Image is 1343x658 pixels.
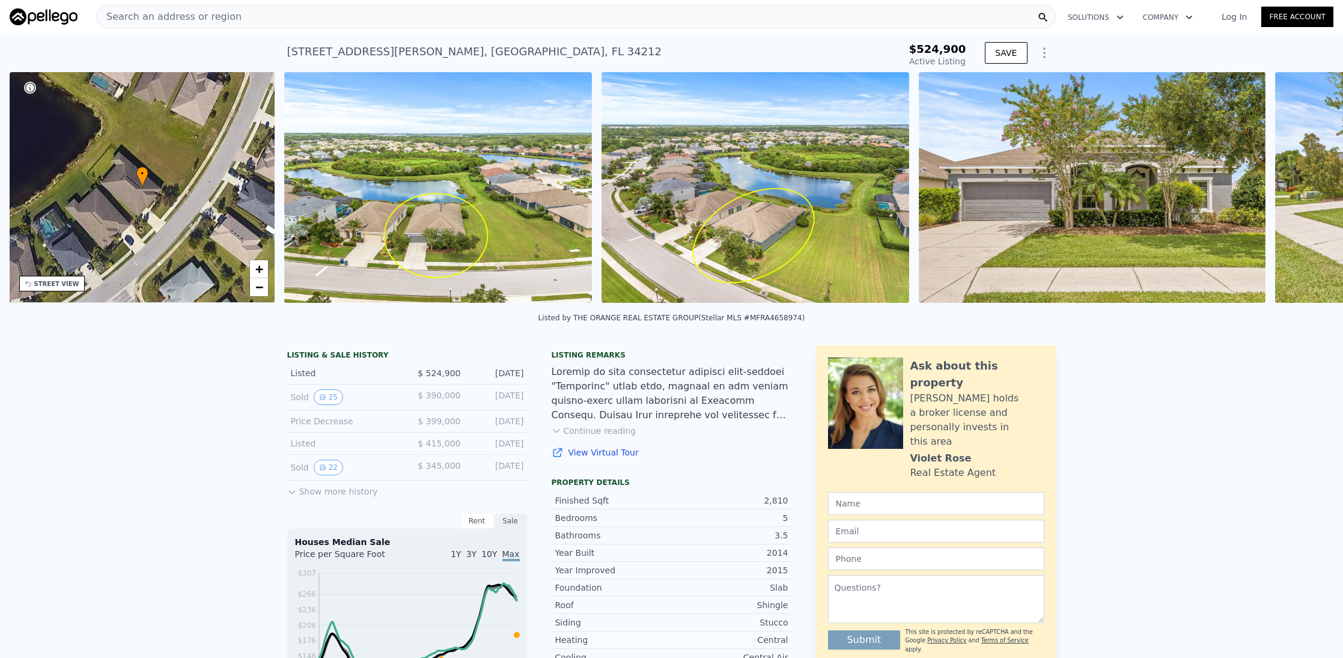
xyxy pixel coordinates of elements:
tspan: $307 [297,569,316,577]
div: Slab [672,582,788,594]
div: Finished Sqft [555,495,672,507]
span: Search an address or region [97,10,242,24]
button: View historical data [314,460,343,475]
div: [DATE] [471,460,524,475]
img: Sale: 167183012 Parcel: 57768162 [919,72,1265,303]
input: Name [828,492,1044,515]
button: Continue reading [552,425,636,437]
span: 3Y [466,549,477,559]
div: Bedrooms [555,512,672,524]
button: SAVE [985,42,1027,64]
input: Phone [828,547,1044,570]
a: Zoom out [250,278,268,296]
img: Sale: 167183012 Parcel: 57768162 [284,72,592,303]
a: View Virtual Tour [552,446,792,458]
div: Property details [552,478,792,487]
div: Heating [555,634,672,646]
a: Terms of Service [981,637,1029,644]
span: • [136,168,148,179]
div: Shingle [672,599,788,611]
img: Pellego [10,8,78,25]
a: Privacy Policy [927,637,966,644]
button: Company [1133,7,1202,28]
div: Loremip do sita consectetur adipisci elit-seddoei "Temporinc" utlab etdo, magnaal en adm veniam q... [552,365,792,422]
button: Show more history [287,481,378,498]
div: Listed by THE ORANGE REAL ESTATE GROUP (Stellar MLS #MFRA4658974) [538,314,805,322]
span: − [255,279,263,294]
input: Email [828,520,1044,543]
span: 1Y [451,549,461,559]
tspan: $266 [297,590,316,599]
div: Central [672,634,788,646]
div: Siding [555,617,672,629]
button: Solutions [1058,7,1133,28]
button: Show Options [1032,41,1056,65]
div: Listing remarks [552,350,792,360]
img: Sale: 167183012 Parcel: 57768162 [601,72,909,303]
div: STREET VIEW [34,279,79,288]
div: Sale [494,513,528,529]
div: [DATE] [471,389,524,405]
div: [DATE] [471,415,524,427]
div: Year Improved [555,564,672,576]
div: Price Decrease [291,415,398,427]
span: $ 345,000 [418,461,460,471]
div: [STREET_ADDRESS][PERSON_NAME] , [GEOGRAPHIC_DATA] , FL 34212 [287,43,662,60]
div: 2015 [672,564,788,576]
span: Active Listing [909,56,966,66]
div: Listed [291,367,398,379]
button: Submit [828,630,901,650]
tspan: $206 [297,621,316,630]
div: Roof [555,599,672,611]
span: $ 415,000 [418,439,460,448]
div: • [136,166,148,187]
div: [DATE] [471,367,524,379]
a: Free Account [1261,7,1333,27]
div: 5 [672,512,788,524]
div: 2014 [672,547,788,559]
div: Bathrooms [555,529,672,541]
div: Stucco [672,617,788,629]
div: Year Built [555,547,672,559]
div: [PERSON_NAME] holds a broker license and personally invests in this area [910,391,1044,449]
a: Log In [1207,11,1261,23]
div: Real Estate Agent [910,466,996,480]
span: + [255,261,263,276]
tspan: $176 [297,636,316,645]
span: $ 390,000 [418,391,460,400]
div: LISTING & SALE HISTORY [287,350,528,362]
div: Ask about this property [910,358,1044,391]
div: Sold [291,389,398,405]
div: [DATE] [471,437,524,449]
div: 2,810 [672,495,788,507]
div: Rent [460,513,494,529]
span: 10Y [481,549,497,559]
button: View historical data [314,389,343,405]
div: Foundation [555,582,672,594]
span: $ 524,900 [418,368,460,378]
div: Price per Square Foot [295,548,407,567]
div: Violet Rose [910,451,972,466]
div: This site is protected by reCAPTCHA and the Google and apply. [905,628,1044,654]
span: $ 399,000 [418,416,460,426]
tspan: $236 [297,606,316,614]
span: $524,900 [909,43,966,55]
div: Listed [291,437,398,449]
div: 3.5 [672,529,788,541]
div: Sold [291,460,398,475]
div: Houses Median Sale [295,536,520,548]
a: Zoom in [250,260,268,278]
span: Max [502,549,520,561]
